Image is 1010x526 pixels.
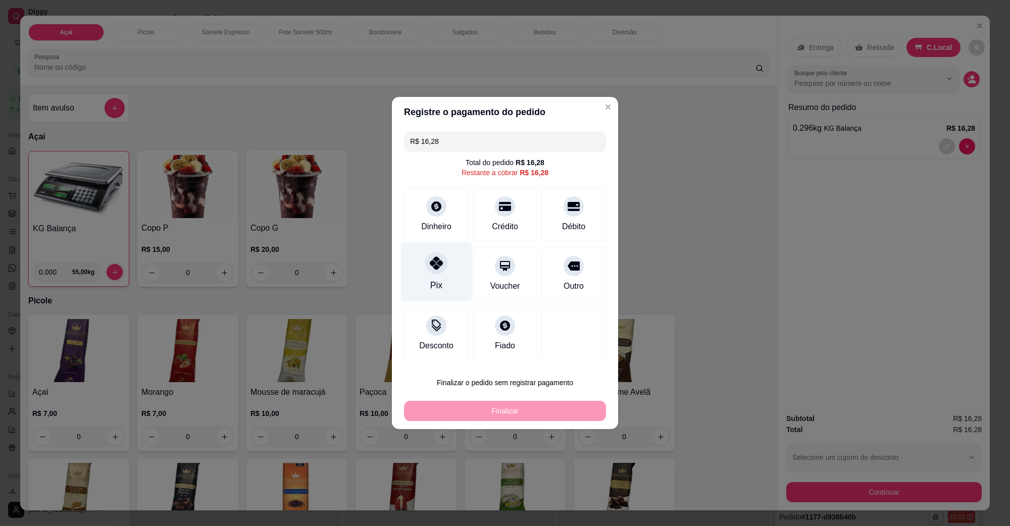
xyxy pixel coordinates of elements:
div: R$ 16,28 [520,168,548,178]
button: Finalizar o pedido sem registrar pagamento [404,373,606,393]
div: Total do pedido [466,157,544,168]
button: Close [600,99,616,115]
div: Desconto [419,340,453,352]
input: Ex.: hambúrguer de cordeiro [410,131,600,151]
div: Pix [430,279,442,292]
div: Dinheiro [421,221,451,233]
div: R$ 16,28 [516,157,544,168]
div: Fiado [495,340,515,352]
div: Voucher [490,280,520,292]
div: Débito [562,221,585,233]
div: Restante a cobrar [462,168,548,178]
header: Registre o pagamento do pedido [392,97,618,127]
div: Crédito [492,221,518,233]
div: Outro [564,280,584,292]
